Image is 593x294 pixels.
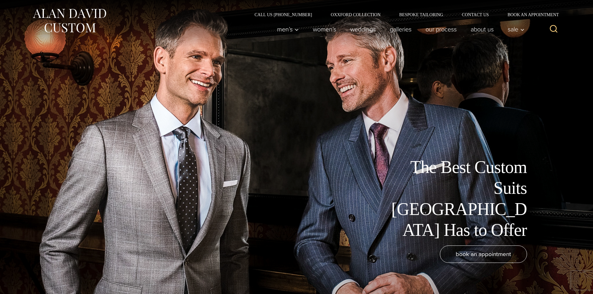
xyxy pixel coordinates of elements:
[440,245,527,263] a: book an appointment
[270,23,528,35] nav: Primary Navigation
[32,7,107,35] img: Alan David Custom
[464,23,501,35] a: About Us
[453,12,498,17] a: Contact Us
[245,12,561,17] nav: Secondary Navigation
[306,23,343,35] a: Women’s
[277,26,299,32] span: Men’s
[546,22,561,37] button: View Search Form
[383,23,418,35] a: Galleries
[321,12,390,17] a: Oxxford Collection
[418,23,464,35] a: Our Process
[508,26,525,32] span: Sale
[245,12,322,17] a: Call Us [PHONE_NUMBER]
[387,157,527,240] h1: The Best Custom Suits [GEOGRAPHIC_DATA] Has to Offer
[498,12,561,17] a: Book an Appointment
[390,12,452,17] a: Bespoke Tailoring
[343,23,383,35] a: weddings
[456,250,511,259] span: book an appointment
